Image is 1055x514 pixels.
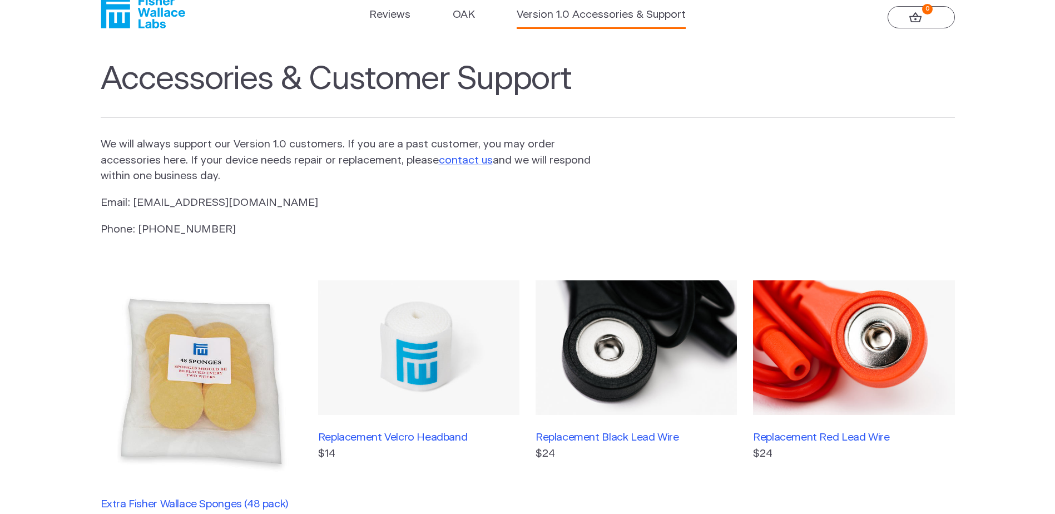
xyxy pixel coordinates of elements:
p: $24 [536,446,737,462]
p: $24 [753,446,954,462]
p: Email: [EMAIL_ADDRESS][DOMAIN_NAME] [101,195,592,211]
p: $14 [318,446,519,462]
h3: Extra Fisher Wallace Sponges (48 pack) [101,498,302,511]
h3: Replacement Red Lead Wire [753,431,954,444]
img: Replacement Red Lead Wire [753,280,954,415]
img: Extra Fisher Wallace Sponges (48 pack) [101,280,302,482]
a: OAK [453,7,475,23]
h3: Replacement Velcro Headband [318,431,519,444]
h3: Replacement Black Lead Wire [536,431,737,444]
strong: 0 [922,4,933,14]
a: 0 [888,6,955,28]
p: Phone: [PHONE_NUMBER] [101,222,592,238]
a: Version 1.0 Accessories & Support [517,7,686,23]
a: contact us [439,155,493,166]
h1: Accessories & Customer Support [101,61,955,118]
a: Reviews [369,7,410,23]
p: We will always support our Version 1.0 customers. If you are a past customer, you may order acces... [101,137,592,185]
img: Replacement Black Lead Wire [536,280,737,415]
img: Replacement Velcro Headband [318,280,519,415]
